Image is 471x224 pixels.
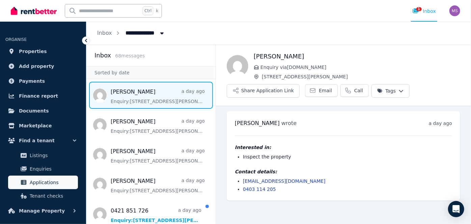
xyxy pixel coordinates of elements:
a: Listings [8,149,78,162]
div: Open Intercom Messenger [448,201,464,217]
span: [PERSON_NAME] [235,120,280,126]
span: k [156,8,158,14]
a: Add property [5,59,81,73]
a: Tenant checks [8,189,78,203]
span: Enquiries [30,165,75,173]
img: RentBetter [11,6,57,16]
button: Find a tenant [5,134,81,147]
span: Find a tenant [19,136,55,145]
span: Documents [19,107,49,115]
button: Manage Property [5,204,81,218]
button: Tags [371,84,410,98]
a: Documents [5,104,81,118]
h2: Inbox [94,51,111,60]
span: wrote [281,120,297,126]
span: Finance report [19,92,58,100]
a: Properties [5,45,81,58]
a: 0403 114 205 [243,186,276,192]
span: Payments [19,77,45,85]
span: Tenant checks [30,192,75,200]
span: Manage Property [19,207,65,215]
span: [STREET_ADDRESS][PERSON_NAME] [262,73,460,80]
span: Add property [19,62,54,70]
img: Michelle Sheehy [449,5,460,16]
a: Call [340,84,369,97]
span: Call [354,87,363,94]
a: Inbox [97,30,112,36]
h4: Contact details: [235,168,452,175]
a: [PERSON_NAME]a day agoEnquiry:[STREET_ADDRESS][PERSON_NAME]. [111,177,205,194]
span: Enquiry via [DOMAIN_NAME] [260,64,460,71]
a: Payments [5,74,81,88]
a: Applications [8,176,78,189]
h4: Interested in: [235,144,452,151]
a: Email [305,84,338,97]
h1: [PERSON_NAME] [254,52,460,61]
div: Inbox [412,8,436,15]
span: Tags [377,88,396,94]
a: [EMAIL_ADDRESS][DOMAIN_NAME] [243,178,326,184]
span: Applications [30,178,75,186]
div: Sorted by date [86,66,216,79]
span: Marketplace [19,122,52,130]
span: Ctrl [143,6,153,15]
a: Enquiries [8,162,78,176]
a: 0421 851 726a day agoEnquiry:[STREET_ADDRESS][PERSON_NAME]. [111,207,201,224]
a: [PERSON_NAME]a day agoEnquiry:[STREET_ADDRESS][PERSON_NAME]. [111,88,205,105]
li: Inspect the property [243,153,452,160]
a: [PERSON_NAME]a day agoEnquiry:[STREET_ADDRESS][PERSON_NAME]. [111,118,205,134]
button: Share Application Link [227,84,300,98]
span: 1 [416,7,422,11]
time: a day ago [429,121,452,126]
a: Marketplace [5,119,81,132]
span: Properties [19,47,47,55]
a: [PERSON_NAME]a day agoEnquiry:[STREET_ADDRESS][PERSON_NAME]. [111,147,205,164]
span: 68 message s [115,53,145,58]
span: Email [319,87,332,94]
nav: Breadcrumb [86,22,176,45]
span: ORGANISE [5,37,27,42]
span: Listings [30,151,75,159]
img: Jaynoa Chan [227,55,248,77]
a: Finance report [5,89,81,103]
